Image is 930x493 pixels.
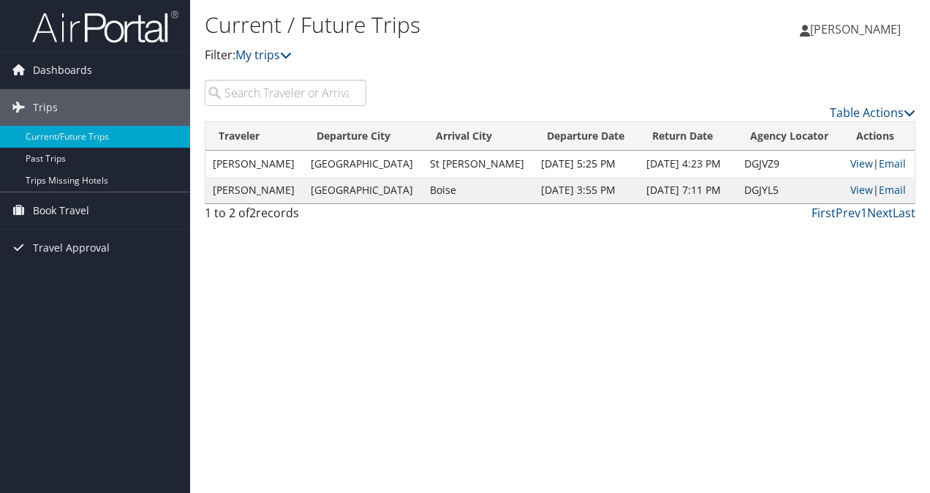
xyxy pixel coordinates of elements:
[861,205,867,221] a: 1
[205,10,678,40] h1: Current / Future Trips
[32,10,178,44] img: airportal-logo.png
[639,122,736,151] th: Return Date: activate to sort column ascending
[205,151,303,177] td: [PERSON_NAME]
[850,183,873,197] a: View
[205,80,366,106] input: Search Traveler or Arrival City
[867,205,893,221] a: Next
[205,177,303,203] td: [PERSON_NAME]
[850,157,873,170] a: View
[33,52,92,89] span: Dashboards
[893,205,915,221] a: Last
[205,46,678,65] p: Filter:
[33,230,110,266] span: Travel Approval
[737,122,844,151] th: Agency Locator: activate to sort column ascending
[33,192,89,229] span: Book Travel
[303,177,423,203] td: [GEOGRAPHIC_DATA]
[830,105,915,121] a: Table Actions
[534,151,640,177] td: [DATE] 5:25 PM
[33,89,58,126] span: Trips
[843,151,915,177] td: |
[423,177,534,203] td: Boise
[639,151,736,177] td: [DATE] 4:23 PM
[800,7,915,51] a: [PERSON_NAME]
[235,47,292,63] a: My trips
[639,177,736,203] td: [DATE] 7:11 PM
[423,151,534,177] td: St [PERSON_NAME]
[843,177,915,203] td: |
[843,122,915,151] th: Actions
[812,205,836,221] a: First
[303,151,423,177] td: [GEOGRAPHIC_DATA]
[836,205,861,221] a: Prev
[737,151,844,177] td: DGJVZ9
[534,177,640,203] td: [DATE] 3:55 PM
[810,21,901,37] span: [PERSON_NAME]
[205,122,303,151] th: Traveler: activate to sort column ascending
[879,157,906,170] a: Email
[249,205,256,221] span: 2
[534,122,640,151] th: Departure Date: activate to sort column descending
[737,177,844,203] td: DGJYL5
[205,204,366,229] div: 1 to 2 of records
[303,122,423,151] th: Departure City: activate to sort column ascending
[423,122,534,151] th: Arrival City: activate to sort column ascending
[879,183,906,197] a: Email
